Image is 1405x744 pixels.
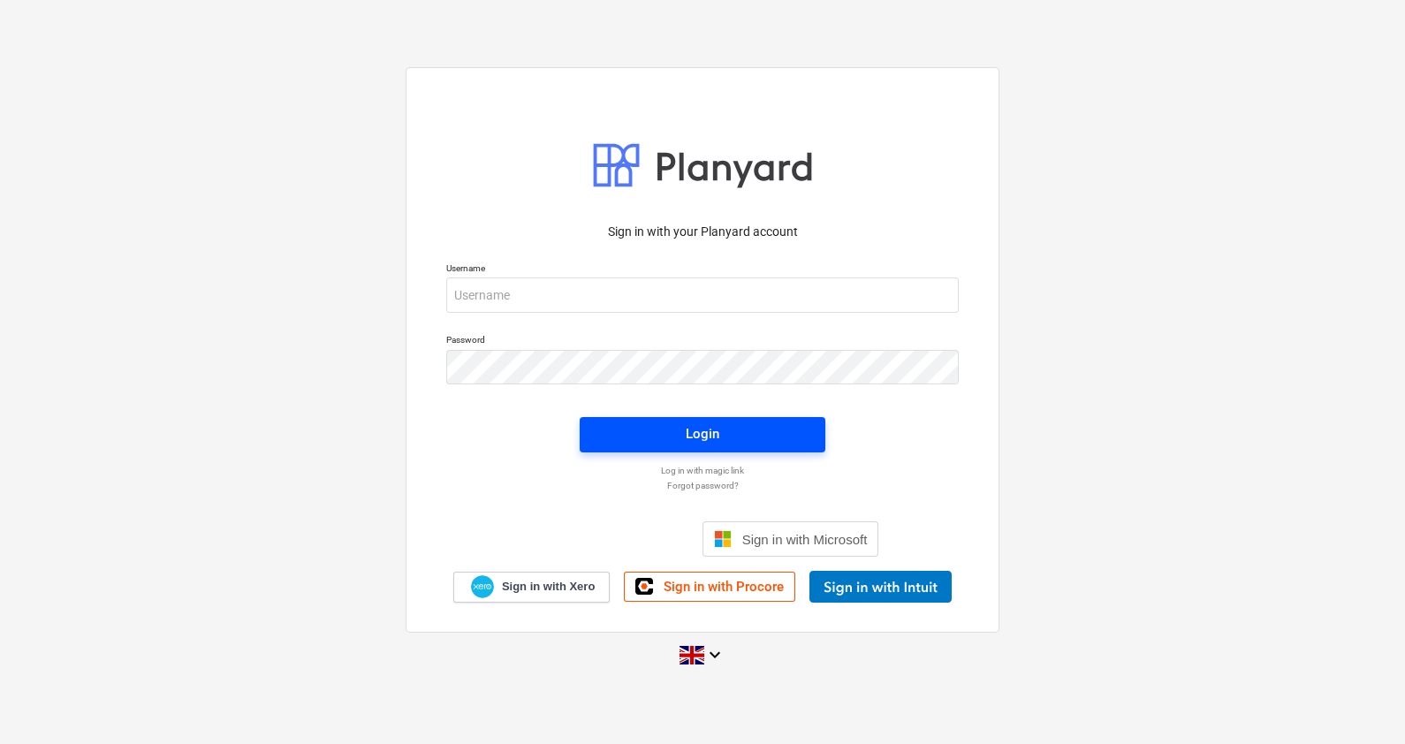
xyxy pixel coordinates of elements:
a: Log in with magic link [437,465,968,476]
iframe: Sign in with Google Button [518,520,697,558]
span: Sign in with Microsoft [742,532,868,547]
span: Sign in with Procore [664,579,784,595]
span: Sign in with Xero [502,579,595,595]
a: Forgot password? [437,480,968,491]
input: Username [446,277,959,313]
div: Login [686,422,719,445]
p: Username [446,262,959,277]
img: Microsoft logo [714,530,732,548]
a: Sign in with Xero [453,572,611,603]
p: Sign in with your Planyard account [446,223,959,241]
button: Login [580,417,825,452]
iframe: Chat Widget [1317,659,1405,744]
a: Sign in with Procore [624,572,795,602]
p: Password [446,334,959,349]
i: keyboard_arrow_down [704,644,725,665]
img: Xero logo [471,575,494,599]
